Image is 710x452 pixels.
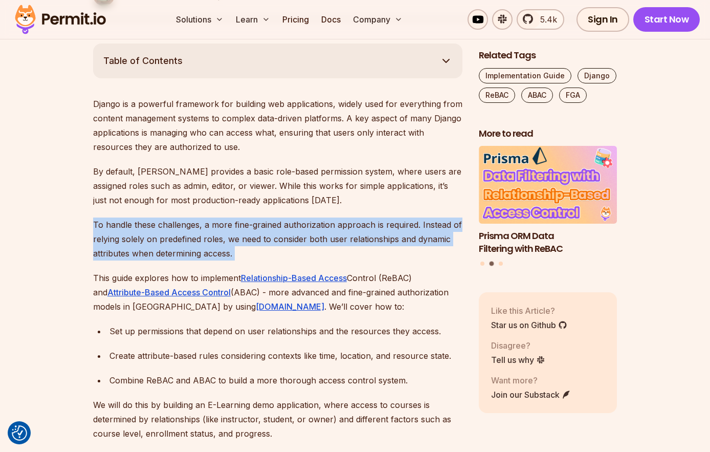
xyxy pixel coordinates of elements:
a: [DOMAIN_NAME] [256,302,324,312]
button: Go to slide 3 [499,262,503,266]
a: Pricing [278,9,313,30]
a: ABAC [521,88,553,103]
a: Tell us why [491,354,545,366]
p: By default, [PERSON_NAME] provides a basic role-based permission system, where users are assigned... [93,164,462,207]
a: 5.4k [517,9,564,30]
a: Implementation Guide [479,68,571,83]
img: Revisit consent button [12,425,27,441]
li: 2 of 3 [479,146,617,255]
a: Star us on Github [491,319,567,331]
p: Disagree? [491,339,545,352]
button: Company [349,9,407,30]
p: We will do this by building an E-Learning demo application, where access to courses is determined... [93,398,462,441]
button: Table of Contents [93,44,462,78]
a: ReBAC [479,88,515,103]
img: Permit logo [10,2,110,37]
a: Join our Substack [491,389,571,401]
div: Combine ReBAC and ABAC to build a more thorough access control system. [109,373,462,388]
h2: More to read [479,127,617,140]
h2: Related Tags [479,49,617,62]
p: Like this Article? [491,305,567,317]
p: To handle these challenges, a more fine-grained authorization approach is required. Instead of re... [93,218,462,261]
a: Django [578,68,616,83]
button: Solutions [172,9,228,30]
span: 5.4k [534,13,557,26]
img: Prisma ORM Data Filtering with ReBAC [479,146,617,224]
p: Want more? [491,374,571,386]
button: Go to slide 2 [490,262,494,266]
a: FGA [559,88,587,103]
div: Set up permissions that depend on user relationships and the resources they access. [109,324,462,338]
button: Learn [232,9,274,30]
div: Posts [479,146,617,268]
a: Sign In [576,7,629,32]
p: This guide explores how to implement Control (ReBAC) and (ABAC) - more advanced and fine-grained ... [93,271,462,314]
div: Create attribute-based rules considering contexts like time, location, and resource state. [109,349,462,363]
a: Docs [317,9,345,30]
h3: Prisma ORM Data Filtering with ReBAC [479,230,617,255]
a: Relationship-Based Access [241,273,347,283]
span: Table of Contents [103,54,183,68]
a: Start Now [633,7,700,32]
button: Go to slide 1 [480,262,484,266]
button: Consent Preferences [12,425,27,441]
p: Django is a powerful framework for building web applications, widely used for everything from con... [93,97,462,154]
a: Attribute-Based Access Control [107,287,231,297]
